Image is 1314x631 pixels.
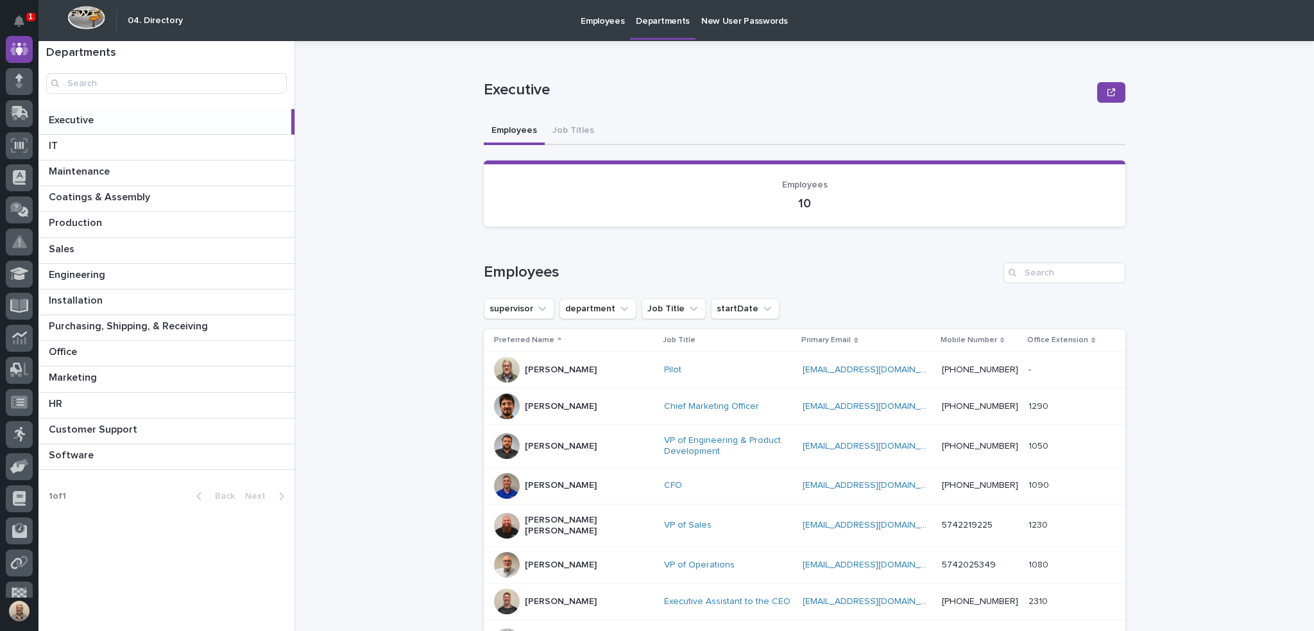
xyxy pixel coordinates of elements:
tr: [PERSON_NAME]VP of Operations [EMAIL_ADDRESS][DOMAIN_NAME] 574202534910801080 [484,547,1125,583]
a: [PHONE_NUMBER] [942,442,1018,451]
p: Office [49,343,80,358]
p: [PERSON_NAME] [525,596,597,607]
p: 1290 [1028,399,1051,412]
a: InstallationInstallation [38,290,294,315]
a: SoftwareSoftware [38,444,294,470]
a: OfficeOffice [38,341,294,367]
a: EngineeringEngineering [38,264,294,290]
p: Purchasing, Shipping, & Receiving [49,318,210,333]
p: [PERSON_NAME] [525,560,597,571]
p: Executive [49,112,96,126]
a: CFO [664,480,682,491]
p: Coatings & Assembly [49,189,153,203]
tr: [PERSON_NAME]Pilot [EMAIL_ADDRESS][DOMAIN_NAME] [PHONE_NUMBER]-- [484,352,1125,388]
a: [EMAIL_ADDRESS][DOMAIN_NAME] [803,521,948,530]
p: Primary Email [801,333,851,347]
a: Pilot [664,365,681,376]
p: Preferred Name [494,333,554,347]
a: Coatings & AssemblyCoatings & Assembly [38,186,294,212]
button: Notifications [6,8,33,35]
p: [PERSON_NAME] [525,480,597,491]
p: Office Extension [1027,333,1088,347]
p: Sales [49,241,77,255]
p: 1230 [1028,517,1050,531]
a: Chief Marketing Officer [664,401,759,412]
a: HRHR [38,393,294,419]
p: [PERSON_NAME] [525,441,597,452]
p: 1090 [1028,478,1052,491]
p: - [1028,362,1034,376]
span: Back [207,492,235,501]
button: department [559,298,636,319]
button: Back [186,490,240,502]
tr: [PERSON_NAME]Chief Marketing Officer [EMAIL_ADDRESS][DOMAIN_NAME] [PHONE_NUMBER]12901290 [484,388,1125,425]
p: Marketing [49,369,99,384]
a: ProductionProduction [38,212,294,238]
p: 1050 [1028,438,1051,452]
button: Employees [484,118,545,145]
div: Notifications1 [16,15,33,36]
tr: [PERSON_NAME]VP of Engineering & Product Development [EMAIL_ADDRESS][DOMAIN_NAME] [PHONE_NUMBER]1... [484,425,1125,468]
p: Job Title [663,333,695,347]
p: 1 [28,12,33,21]
a: ITIT [38,135,294,160]
a: [EMAIL_ADDRESS][DOMAIN_NAME] [803,597,948,606]
p: Installation [49,292,105,307]
a: [EMAIL_ADDRESS][DOMAIN_NAME] [803,481,948,490]
button: Next [240,490,294,502]
a: [PHONE_NUMBER] [942,481,1018,490]
a: MarketingMarketing [38,367,294,392]
p: 1080 [1028,557,1051,571]
a: [PHONE_NUMBER] [942,597,1018,606]
button: Job Titles [545,118,602,145]
a: 5742219225 [942,521,993,530]
a: [EMAIL_ADDRESS][DOMAIN_NAME] [803,442,948,451]
p: 10 [499,196,1110,211]
a: VP of Operations [664,560,735,571]
tr: [PERSON_NAME]CFO [EMAIL_ADDRESS][DOMAIN_NAME] [PHONE_NUMBER]10901090 [484,467,1125,504]
a: MaintenanceMaintenance [38,160,294,186]
a: VP of Engineering & Product Development [664,435,792,457]
p: Production [49,214,105,229]
a: [PHONE_NUMBER] [942,402,1018,411]
a: Executive Assistant to the CEO [664,596,790,607]
tr: [PERSON_NAME]Executive Assistant to the CEO [EMAIL_ADDRESS][DOMAIN_NAME] [PHONE_NUMBER]23102310 [484,583,1125,620]
p: Executive [484,81,1092,99]
p: HR [49,395,65,410]
a: [EMAIL_ADDRESS][DOMAIN_NAME] [803,560,948,569]
p: Maintenance [49,163,112,178]
a: 5742025349 [942,560,996,569]
img: Workspace Logo [67,6,105,30]
a: [EMAIL_ADDRESS][DOMAIN_NAME] [803,365,948,374]
a: ExecutiveExecutive [38,109,294,135]
p: Customer Support [49,421,140,436]
p: [PERSON_NAME] [525,365,597,376]
a: Customer SupportCustomer Support [38,419,294,444]
p: 1 of 1 [38,481,76,512]
p: 2310 [1028,594,1050,607]
h1: Employees [484,263,998,282]
input: Search [46,73,287,94]
p: [PERSON_NAME] [PERSON_NAME] [525,515,653,537]
tr: [PERSON_NAME] [PERSON_NAME]VP of Sales [EMAIL_ADDRESS][DOMAIN_NAME] 574221922512301230 [484,504,1125,547]
h1: Departments [46,46,287,60]
p: [PERSON_NAME] [525,401,597,412]
a: [PHONE_NUMBER] [942,365,1018,374]
button: Job Title [642,298,706,319]
span: Next [245,492,273,501]
h2: 04. Directory [128,15,183,26]
button: startDate [711,298,780,319]
a: SalesSales [38,238,294,264]
a: Purchasing, Shipping, & ReceivingPurchasing, Shipping, & Receiving [38,315,294,341]
span: Employees [782,180,828,189]
a: [EMAIL_ADDRESS][DOMAIN_NAME] [803,402,948,411]
button: users-avatar [6,598,33,625]
p: Software [49,447,96,462]
p: Engineering [49,266,108,281]
input: Search [1003,263,1125,283]
button: supervisor [484,298,554,319]
p: IT [49,137,60,152]
p: Mobile Number [941,333,997,347]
